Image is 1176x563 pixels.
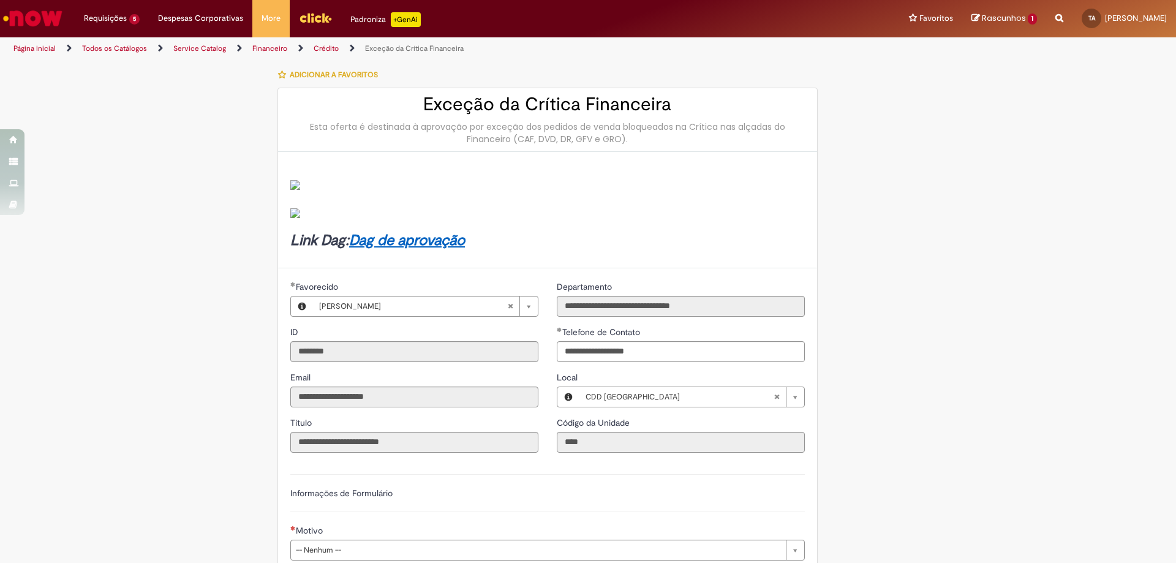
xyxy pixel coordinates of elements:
label: Somente leitura - Código da Unidade [557,417,632,429]
span: TA [1088,14,1095,22]
h2: Exceção da Crítica Financeira [290,94,805,115]
button: Favorecido, Visualizar este registro Tawane De Almeida [291,297,313,316]
img: sys_attachment.do [290,208,300,218]
span: [PERSON_NAME] [1105,13,1167,23]
label: Informações de Formulário [290,488,393,499]
label: Somente leitura - Departamento [557,281,614,293]
div: Padroniza [350,12,421,27]
input: Código da Unidade [557,432,805,453]
span: Necessários - Favorecido [296,281,341,292]
span: More [262,12,281,25]
span: Somente leitura - ID [290,327,301,338]
span: Obrigatório Preenchido [290,282,296,287]
a: Rascunhos [971,13,1037,25]
span: [PERSON_NAME] [319,297,507,316]
img: click_logo_yellow_360x200.png [299,9,332,27]
span: Despesas Corporativas [158,12,243,25]
a: Crédito [314,43,339,53]
span: Motivo [296,525,325,536]
a: Exceção da Crítica Financeira [365,43,464,53]
span: Somente leitura - Código da Unidade [557,417,632,428]
span: Somente leitura - Email [290,372,313,383]
a: Dag de aprovação [349,231,465,250]
span: Obrigatório Preenchido [557,327,562,332]
input: Telefone de Contato [557,341,805,362]
span: Necessários [290,526,296,531]
a: Financeiro [252,43,287,53]
ul: Trilhas de página [9,37,775,60]
input: Departamento [557,296,805,317]
a: CDD [GEOGRAPHIC_DATA]Limpar campo Local [579,387,804,407]
span: Somente leitura - Departamento [557,281,614,292]
a: Todos os Catálogos [82,43,147,53]
input: Email [290,387,538,407]
a: Service Catalog [173,43,226,53]
button: Adicionar a Favoritos [277,62,385,88]
span: Local [557,372,580,383]
span: -- Nenhum -- [296,540,780,560]
span: Requisições [84,12,127,25]
input: Título [290,432,538,453]
label: Somente leitura - Título [290,417,314,429]
strong: Link Dag: [290,231,465,250]
abbr: Limpar campo Favorecido [501,297,519,316]
label: Somente leitura - Email [290,371,313,384]
span: Rascunhos [982,12,1026,24]
p: +GenAi [391,12,421,27]
span: Telefone de Contato [562,327,643,338]
a: Página inicial [13,43,56,53]
span: Favoritos [919,12,953,25]
span: 5 [129,14,140,25]
span: Adicionar a Favoritos [290,70,378,80]
img: ServiceNow [1,6,64,31]
label: Somente leitura - ID [290,326,301,338]
a: [PERSON_NAME]Limpar campo Favorecido [313,297,538,316]
abbr: Limpar campo Local [767,387,786,407]
div: Esta oferta é destinada à aprovação por exceção dos pedidos de venda bloqueados na Crítica nas al... [290,121,805,145]
span: 1 [1028,13,1037,25]
span: CDD [GEOGRAPHIC_DATA] [586,387,774,407]
input: ID [290,341,538,362]
span: Somente leitura - Título [290,417,314,428]
button: Local, Visualizar este registro CDD Curitiba [557,387,579,407]
img: sys_attachment.do [290,180,300,190]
